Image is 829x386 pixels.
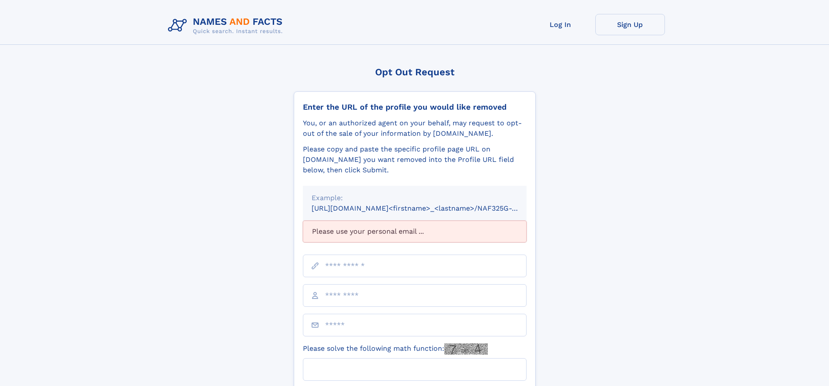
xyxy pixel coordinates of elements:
small: [URL][DOMAIN_NAME]<firstname>_<lastname>/NAF325G-xxxxxxxx [312,204,543,212]
div: Example: [312,193,518,203]
a: Log In [526,14,595,35]
div: Please copy and paste the specific profile page URL on [DOMAIN_NAME] you want removed into the Pr... [303,144,527,175]
div: Please use your personal email ... [303,221,527,242]
label: Please solve the following math function: [303,343,488,355]
a: Sign Up [595,14,665,35]
div: You, or an authorized agent on your behalf, may request to opt-out of the sale of your informatio... [303,118,527,139]
div: Enter the URL of the profile you would like removed [303,102,527,112]
div: Opt Out Request [294,67,536,77]
img: Logo Names and Facts [164,14,290,37]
